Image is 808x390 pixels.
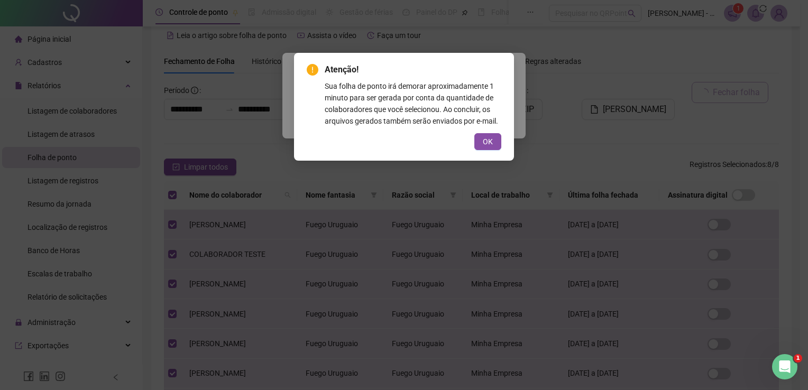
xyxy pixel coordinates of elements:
[325,80,501,127] div: Sua folha de ponto irá demorar aproximadamente 1 minuto para ser gerada por conta da quantidade d...
[794,354,802,363] span: 1
[474,133,501,150] button: OK
[772,354,797,379] iframe: Intercom live chat
[325,63,501,76] span: Atenção!
[483,136,493,147] span: OK
[307,64,318,76] span: exclamation-circle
